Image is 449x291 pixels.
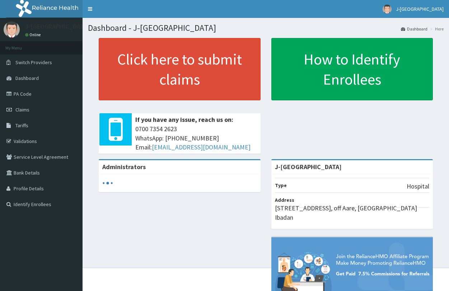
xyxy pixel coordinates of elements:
[401,26,427,32] a: Dashboard
[275,204,430,222] p: [STREET_ADDRESS], off Aare, [GEOGRAPHIC_DATA] Ibadan
[135,115,233,124] b: If you have any issue, reach us on:
[99,38,261,100] a: Click here to submit claims
[275,182,287,189] b: Type
[428,26,444,32] li: Here
[15,122,28,129] span: Tariffs
[25,23,90,30] p: J-[GEOGRAPHIC_DATA]
[102,163,146,171] b: Administrators
[102,178,113,189] svg: audio-loading
[25,32,42,37] a: Online
[135,124,257,152] span: 0700 7354 2623 WhatsApp: [PHONE_NUMBER] Email:
[396,6,444,12] span: J-[GEOGRAPHIC_DATA]
[271,38,433,100] a: How to Identify Enrollees
[4,22,20,38] img: User Image
[152,143,251,151] a: [EMAIL_ADDRESS][DOMAIN_NAME]
[407,182,429,191] p: Hospital
[275,197,294,203] b: Address
[383,5,392,14] img: User Image
[15,75,39,81] span: Dashboard
[15,59,52,66] span: Switch Providers
[88,23,444,33] h1: Dashboard - J-[GEOGRAPHIC_DATA]
[275,163,342,171] strong: J-[GEOGRAPHIC_DATA]
[15,106,29,113] span: Claims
